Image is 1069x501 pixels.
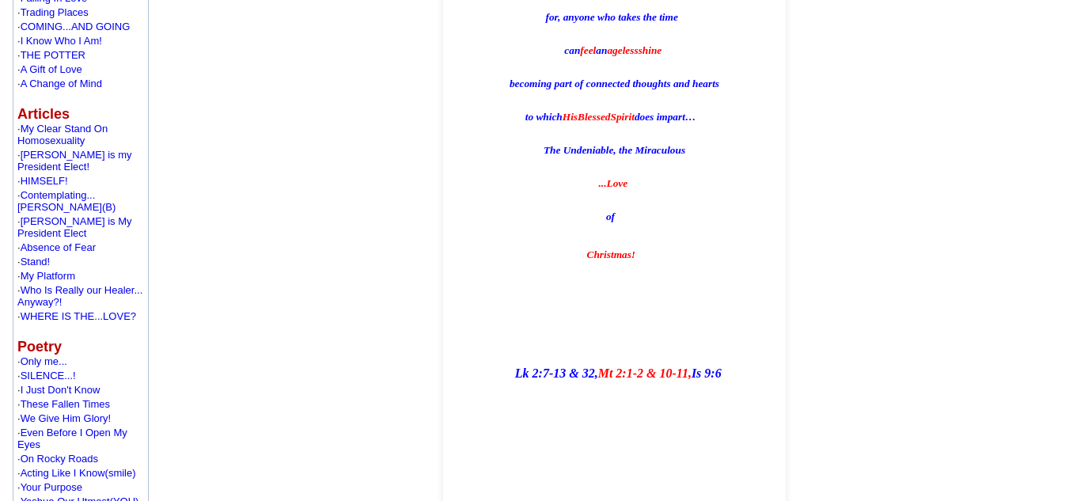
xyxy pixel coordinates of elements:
[17,465,18,467] img: shim.gif
[17,270,75,282] font: ·
[17,189,116,213] a: Contemplating... [PERSON_NAME](B)
[17,35,102,47] font: ·
[17,282,18,284] img: shim.gif
[17,384,100,396] font: ·
[587,249,636,260] span: Christmas!
[598,366,692,380] span: Mt 2:1-2 & 10-11,
[585,111,611,123] span: lessed
[510,78,719,89] span: becoming part of connected thoughts and hearts
[21,453,98,465] a: On Rocky Roads
[17,123,108,146] font: ·
[515,366,722,380] span: Lk 2:7-13 & 32, Is 9:6
[17,424,18,427] img: shim.gif
[17,479,18,481] img: shim.gif
[545,11,680,23] span: for, anyone who takes the time
[17,175,68,187] font: ·
[17,410,18,412] img: shim.gif
[21,256,51,268] a: Stand!
[21,384,100,396] a: I Just Don't Know
[17,49,85,61] font: ·
[17,239,18,241] img: shim.gif
[17,32,18,35] img: shim.gif
[610,111,616,123] span: S
[17,215,131,239] font: ·
[635,111,696,123] span: does impart…
[17,467,136,479] font: ·
[17,63,82,75] font: ·
[17,370,76,381] font: ·
[564,44,607,56] span: can an
[21,241,96,253] a: Absence of Fear
[17,256,50,268] font: ·
[639,44,662,56] span: shine
[21,63,82,75] a: A Gift of Love
[17,213,18,215] img: shim.gif
[17,241,96,253] font: ·
[17,6,89,18] font: ·
[17,450,18,453] img: shim.gif
[21,270,75,282] a: My Platform
[17,4,18,6] img: shim.gif
[17,355,67,367] font: ·
[17,173,18,175] img: shim.gif
[578,111,585,123] span: B
[571,111,578,123] span: is
[17,398,110,410] font: ·
[17,149,131,173] a: [PERSON_NAME] is my President Elect!
[17,187,18,189] img: shim.gif
[17,253,18,256] img: shim.gif
[599,177,628,189] span: ...Love
[17,367,18,370] img: shim.gif
[17,284,142,308] a: Who Is Really our Healer... Anyway?!
[21,78,102,89] a: A Change of Mind
[21,21,131,32] a: COMING...AND GOING
[21,35,102,47] a: I Know Who I Am!
[21,370,76,381] a: SILENCE...!
[17,308,18,310] img: shim.gif
[17,18,18,21] img: shim.gif
[17,149,131,173] font: ·
[17,481,82,493] font: ·
[544,144,685,156] span: The Undeniable, the Miraculous
[17,75,18,78] img: shim.gif
[17,61,18,63] img: shim.gif
[606,211,615,222] span: of
[17,310,136,322] font: ·
[17,189,116,213] font: ·
[563,111,571,123] span: H
[17,322,18,325] img: shim.gif
[17,47,18,49] img: shim.gif
[21,355,67,367] a: Only me...
[17,106,70,122] b: Articles
[21,412,112,424] a: We Give Him Glory!
[17,427,127,450] a: Even Before I Open My Eyes
[21,310,136,322] a: WHERE IS THE...LOVE?
[17,453,98,465] font: ·
[17,339,62,355] b: Poetry
[17,396,18,398] img: shim.gif
[525,111,563,123] span: to which
[17,78,102,89] font: ·
[21,481,82,493] a: Your Purpose
[17,493,18,495] img: shim.gif
[21,467,136,479] a: Acting Like I Know(smile)
[17,284,142,308] font: ·
[17,412,111,424] font: ·
[17,146,18,149] img: shim.gif
[17,381,18,384] img: shim.gif
[616,111,635,123] span: pirit
[17,89,18,92] img: shim.gif
[17,123,108,146] a: My Clear Stand On Homosexuality
[17,268,18,270] img: shim.gif
[17,21,130,32] font: ·
[21,49,85,61] a: THE POTTER
[17,427,127,450] font: ·
[580,44,596,56] span: feel
[17,215,131,239] a: [PERSON_NAME] is My President Elect
[21,175,68,187] a: HIMSELF!
[21,6,89,18] a: Trading Places
[607,44,638,56] span: ageless
[21,398,110,410] a: These Fallen Times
